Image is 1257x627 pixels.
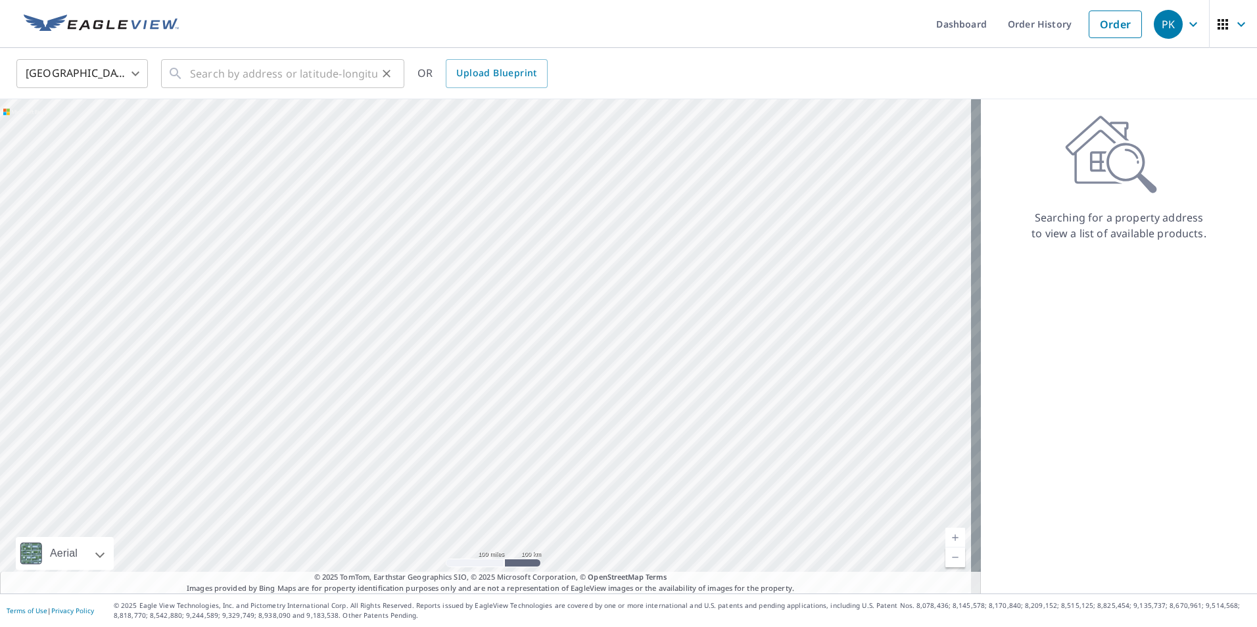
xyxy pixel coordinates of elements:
a: OpenStreetMap [588,572,643,582]
a: Order [1089,11,1142,38]
p: Searching for a property address to view a list of available products. [1031,210,1207,241]
div: OR [417,59,548,88]
img: EV Logo [24,14,179,34]
div: PK [1154,10,1183,39]
p: © 2025 Eagle View Technologies, Inc. and Pictometry International Corp. All Rights Reserved. Repo... [114,601,1250,620]
div: Aerial [16,537,114,570]
input: Search by address or latitude-longitude [190,55,377,92]
span: Upload Blueprint [456,65,536,81]
div: [GEOGRAPHIC_DATA] [16,55,148,92]
a: Current Level 6, Zoom In [945,528,965,547]
a: Terms [646,572,667,582]
a: Upload Blueprint [446,59,547,88]
button: Clear [377,64,396,83]
a: Privacy Policy [51,606,94,615]
a: Current Level 6, Zoom Out [945,547,965,567]
a: Terms of Use [7,606,47,615]
span: © 2025 TomTom, Earthstar Geographics SIO, © 2025 Microsoft Corporation, © [314,572,667,583]
div: Aerial [46,537,82,570]
p: | [7,607,94,615]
